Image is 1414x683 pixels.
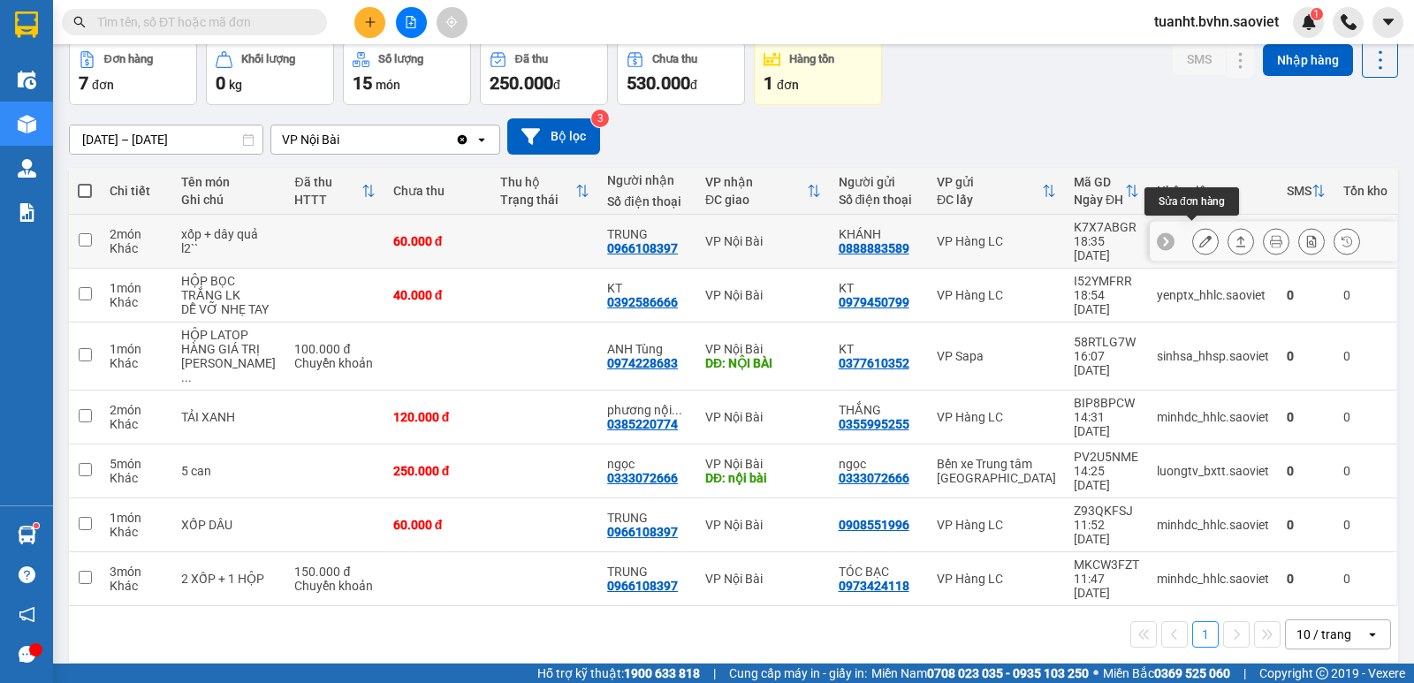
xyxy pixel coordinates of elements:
span: search [73,16,86,28]
div: ngọc [607,457,688,471]
div: 0333072666 [839,471,909,485]
div: 11:47 [DATE] [1074,572,1139,600]
div: luongtv_bxtt.saoviet [1157,464,1269,478]
button: Đơn hàng7đơn [69,42,197,105]
div: VP nhận [705,175,807,189]
button: caret-down [1372,7,1403,38]
div: TÓC BẠC [839,565,919,579]
input: Tìm tên, số ĐT hoặc mã đơn [97,12,306,32]
div: Chưa thu [393,184,483,198]
strong: 0369 525 060 [1154,666,1230,680]
div: Khác [110,525,163,539]
div: Tên món [181,175,277,189]
div: 0 [1287,288,1326,302]
div: 0 [1287,410,1326,424]
span: 530.000 [627,72,690,94]
div: 0333072666 [607,471,678,485]
div: VP Nội Bài [705,288,821,302]
div: Người nhận [607,173,688,187]
div: Khác [110,471,163,485]
div: Chi tiết [110,184,163,198]
span: | [713,664,716,683]
div: 0973424118 [839,579,909,593]
button: Hàng tồn1đơn [754,42,882,105]
div: ngọc [839,457,919,471]
div: TRUNG [607,227,688,241]
div: Giao hàng [1228,228,1254,254]
div: 0385220774 [607,417,678,431]
div: 2 XỐP + 1 HỘP [181,572,277,586]
div: Sửa đơn hàng [1192,228,1219,254]
img: warehouse-icon [18,71,36,89]
div: 0 [1343,410,1387,424]
div: Hàng tồn [789,53,834,65]
div: Khác [110,579,163,593]
div: 0 [1287,572,1326,586]
th: Toggle SortBy [1278,168,1334,215]
span: đ [553,78,560,92]
div: Khác [110,417,163,431]
div: 0966108397 [607,525,678,539]
div: 100.000 đ [294,342,375,356]
div: I52YMFRR [1074,274,1139,288]
div: KT [607,281,688,295]
div: 0 [1287,349,1326,363]
th: Toggle SortBy [696,168,830,215]
div: 0 [1287,518,1326,532]
div: VP Hàng LC [937,518,1056,532]
div: Mã GD [1074,175,1125,189]
div: PV2U5NME [1074,450,1139,464]
div: 11:52 [DATE] [1074,518,1139,546]
div: VP Nội Bài [705,342,821,356]
div: 5 can [181,464,277,478]
svg: Clear value [455,133,469,147]
div: ANH Tùng [607,342,688,356]
div: SMS [1287,184,1311,198]
div: 0 [1343,518,1387,532]
div: 2 món [110,403,163,417]
div: 0 [1343,464,1387,478]
div: DĐ: NỘI BÀI [705,356,821,370]
div: Khối lượng [241,53,295,65]
span: 250.000 [490,72,553,94]
span: copyright [1316,667,1328,679]
div: xốp + dây quả l2`` [181,227,277,255]
strong: 0708 023 035 - 0935 103 250 [927,666,1089,680]
button: Số lượng15món [343,42,471,105]
div: 18:54 [DATE] [1074,288,1139,316]
span: 1 [764,72,773,94]
img: warehouse-icon [18,159,36,178]
div: 14:25 [DATE] [1074,464,1139,492]
span: Cung cấp máy in - giấy in: [729,664,867,683]
sup: 1 [34,523,39,528]
div: Thu hộ [500,175,575,189]
button: file-add [396,7,427,38]
div: VP Nội Bài [282,131,339,148]
div: 60.000 đ [393,518,483,532]
div: KT [839,342,919,356]
div: 250.000 đ [393,464,483,478]
img: warehouse-icon [18,526,36,544]
span: món [376,78,400,92]
div: Khác [110,295,163,309]
span: plus [364,16,376,28]
img: solution-icon [18,203,36,222]
div: 0979450799 [839,295,909,309]
svg: open [475,133,489,147]
div: KT [839,281,919,295]
div: Khác [110,241,163,255]
div: 0974228683 [607,356,678,370]
div: HỘP LATOP [181,328,277,342]
span: message [19,646,35,663]
div: VP Nội Bài [705,234,821,248]
div: VP Sapa [937,349,1056,363]
div: 18:35 [DATE] [1074,234,1139,262]
button: Bộ lọc [507,118,600,155]
button: plus [354,7,385,38]
button: 1 [1192,621,1219,648]
div: 0 [1343,349,1387,363]
span: ... [672,403,682,417]
div: 0908551996 [839,518,909,532]
div: Đã thu [515,53,548,65]
span: file-add [405,16,417,28]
